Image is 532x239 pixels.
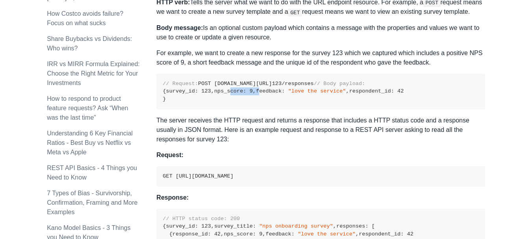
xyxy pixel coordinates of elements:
span: , [333,223,336,229]
span: , [221,231,224,237]
p: The server receives the HTTP request and returns a response that includes a HTTP status code and ... [156,116,485,144]
p: Is an optional custom payload which contains a message with the properties and values we want to ... [156,23,485,42]
span: 42 [407,231,413,237]
span: , [262,231,265,237]
span: { [163,88,166,94]
span: // Body payload: [314,81,365,87]
span: 42 [397,88,404,94]
span: , [346,88,349,94]
span: "love the service" [298,231,356,237]
a: REST API Basics - 4 Things you Need to Know [47,165,137,181]
code: POST [DOMAIN_NAME][URL] /responses survey_id nps_score feedback respondent_id [163,81,404,102]
span: 123 [201,88,211,94]
span: : [365,223,368,229]
span: , [211,88,214,94]
span: // HTTP status code: 200 [163,216,240,222]
span: : [195,223,198,229]
span: : [253,223,256,229]
strong: Body message: [156,24,203,31]
span: // Request: [163,81,198,87]
span: , [211,223,214,229]
span: 123 [201,223,211,229]
strong: Response: [156,194,189,201]
p: For example, we want to create a new response for the survey 123 which we captured which includes... [156,48,485,67]
a: IRR vs MIRR Formula Explained: Choose the Right Metric for Your Investments [47,61,140,86]
span: : [208,231,211,237]
code: GET [288,9,302,17]
span: : [195,88,198,94]
span: : [400,231,404,237]
span: "love the service" [288,88,346,94]
span: [ [372,223,375,229]
a: 7 Types of Bias - Survivorship, Confirmation, Framing and More Examples [47,190,137,215]
span: 42 [214,231,221,237]
span: { [169,231,172,237]
a: Share Buybacks vs Dividends: Who wins? [47,35,132,52]
span: : [282,88,285,94]
span: : [253,231,256,237]
span: : [291,231,295,237]
a: How to respond to product feature requests? Ask “When was the last time” [47,95,128,121]
span: 9 [259,231,262,237]
span: 123 [272,81,282,87]
a: Understanding 6 Key Financial Ratios - Best Buy vs Netflix vs Meta vs Apple [47,130,133,156]
span: : [243,88,246,94]
span: 9 [250,88,253,94]
span: "nps onboarding survey" [259,223,333,229]
a: How Costco avoids failure? Focus on what sucks [47,10,123,26]
span: : [391,88,394,94]
strong: Request: [156,152,183,158]
span: { [163,223,166,229]
span: , [253,88,256,94]
code: GET [URL][DOMAIN_NAME] [163,173,233,179]
span: } [163,96,166,102]
span: , [356,231,359,237]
